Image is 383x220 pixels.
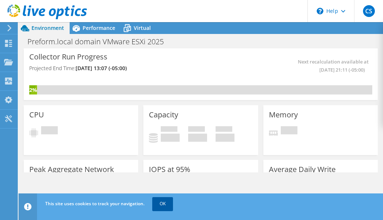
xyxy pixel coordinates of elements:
h4: 0 GiB [188,134,207,142]
span: Virtual [134,24,151,31]
span: [DATE] 21:11 (-05:00) [201,66,365,74]
h3: Average Daily Write [269,165,336,173]
h3: Memory [269,111,298,119]
a: OK [152,197,173,210]
span: [DATE] 13:07 (-05:00) [76,65,127,72]
span: CS [363,5,375,17]
span: Used [161,126,177,134]
h3: Peak Aggregate Network Throughput [29,165,133,182]
span: Total [216,126,232,134]
span: This site uses cookies to track your navigation. [45,200,144,207]
svg: \n [317,8,323,14]
span: Pending [41,126,58,136]
div: 2% [29,86,37,94]
span: Next recalculation available at [201,58,369,74]
h4: 0 GiB [161,134,180,142]
h3: IOPS at 95% [149,165,190,173]
h4: 0 GiB [216,134,234,142]
span: Performance [83,24,115,31]
h4: Projected End Time: [29,64,199,72]
h1: Preform.local domain VMware ESXi 2025 [24,38,175,46]
h3: Capacity [149,111,178,119]
span: Pending [281,126,297,136]
span: Environment [31,24,64,31]
h3: CPU [29,111,44,119]
span: Free [188,126,205,134]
